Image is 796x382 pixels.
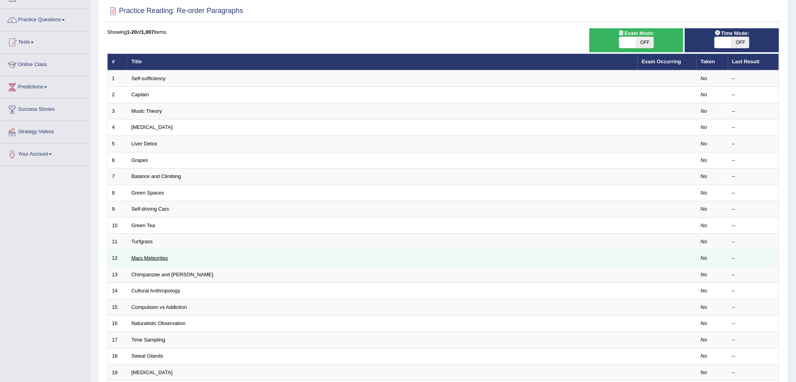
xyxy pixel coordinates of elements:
[701,239,708,244] em: No
[732,206,775,213] div: –
[701,92,708,97] em: No
[732,140,775,148] div: –
[732,91,775,99] div: –
[697,54,728,70] th: Taken
[615,29,657,37] span: Exam Mode:
[701,141,708,147] em: No
[108,70,127,87] td: 1
[107,5,243,17] h2: Practice Reading: Re-order Paragraphs
[108,364,127,381] td: 19
[108,234,127,250] td: 11
[127,54,638,70] th: Title
[701,288,708,294] em: No
[132,75,166,81] a: Self-sufficiency
[732,124,775,131] div: –
[701,108,708,114] em: No
[132,255,168,261] a: Mars Meteorites
[132,353,163,359] a: Sweat Glands
[732,157,775,164] div: –
[108,316,127,332] td: 16
[108,217,127,234] td: 10
[108,152,127,169] td: 6
[132,190,164,196] a: Green Spaces
[132,157,148,163] a: Grapes
[0,121,90,141] a: Strategy Videos
[701,75,708,81] em: No
[108,54,127,70] th: #
[0,9,90,29] a: Practice Questions
[132,141,157,147] a: Liver Detox
[108,87,127,103] td: 2
[108,119,127,136] td: 4
[141,29,154,35] b: 1,007
[132,173,181,179] a: Balance and Climbing
[132,337,165,343] a: Time Sampling
[132,320,186,326] a: Naturalistic Observation
[0,99,90,118] a: Success Stories
[107,28,779,36] div: Showing of items.
[732,238,775,246] div: –
[732,255,775,262] div: –
[701,304,708,310] em: No
[132,108,162,114] a: Music Theory
[108,299,127,316] td: 15
[132,304,187,310] a: Compulsion vs Addiction
[108,136,127,152] td: 5
[108,103,127,119] td: 3
[701,320,708,326] em: No
[127,29,137,35] b: 1-20
[637,37,654,48] span: OFF
[108,185,127,201] td: 8
[132,369,173,375] a: [MEDICAL_DATA]
[108,169,127,185] td: 7
[132,222,155,228] a: Green Tea
[732,287,775,295] div: –
[132,239,153,244] a: Turfgrass
[732,189,775,197] div: –
[732,108,775,115] div: –
[712,29,752,37] span: Time Mode:
[701,190,708,196] em: No
[728,54,779,70] th: Last Result
[732,369,775,376] div: –
[701,272,708,277] em: No
[0,143,90,163] a: Your Account
[108,283,127,299] td: 14
[732,37,749,48] span: OFF
[0,54,90,73] a: Online Class
[108,201,127,218] td: 9
[701,157,708,163] em: No
[701,124,708,130] em: No
[701,353,708,359] em: No
[701,337,708,343] em: No
[732,271,775,279] div: –
[732,173,775,180] div: –
[732,75,775,83] div: –
[732,336,775,344] div: –
[108,250,127,266] td: 12
[642,59,681,64] a: Exam Occurring
[0,31,90,51] a: Tests
[108,348,127,365] td: 18
[701,173,708,179] em: No
[701,206,708,212] em: No
[132,206,169,212] a: Self-driving Cars
[732,353,775,360] div: –
[701,222,708,228] em: No
[589,28,684,52] div: Show exams occurring in exams
[732,304,775,311] div: –
[132,124,173,130] a: [MEDICAL_DATA]
[701,255,708,261] em: No
[108,332,127,348] td: 17
[132,288,180,294] a: Cultural Anthropology
[701,369,708,375] em: No
[0,76,90,96] a: Predictions
[732,320,775,327] div: –
[732,222,775,230] div: –
[132,272,214,277] a: Chimpanzee and [PERSON_NAME]
[132,92,149,97] a: Captain
[108,266,127,283] td: 13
